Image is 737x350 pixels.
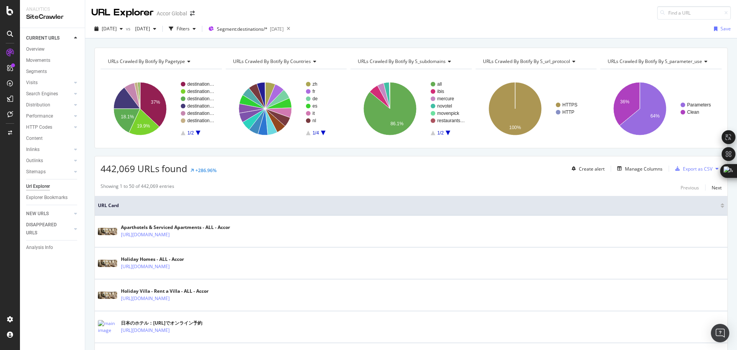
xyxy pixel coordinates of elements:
[187,111,214,116] text: destination…
[26,56,50,65] div: Movements
[157,10,187,17] div: Accor Global
[476,75,596,142] svg: A chart.
[98,202,719,209] span: URL Card
[483,58,570,65] span: URLs Crawled By Botify By s_url_protocol
[26,134,43,143] div: Content
[166,23,199,35] button: Filters
[121,256,203,263] div: Holiday Homes - ALL - Accor
[187,118,214,123] text: destination…
[26,194,79,202] a: Explorer Bookmarks
[26,146,40,154] div: Inlinks
[26,90,58,98] div: Search Engines
[26,123,52,131] div: HTTP Codes
[26,182,79,191] a: Url Explorer
[509,125,521,130] text: 100%
[270,26,284,32] div: [DATE]
[481,55,590,68] h4: URLs Crawled By Botify By s_url_protocol
[108,58,185,65] span: URLs Crawled By Botify By pagetype
[437,89,444,94] text: ibis
[625,166,663,172] div: Manage Columns
[121,295,170,302] a: [URL][DOMAIN_NAME]
[121,231,170,239] a: [URL][DOMAIN_NAME]
[26,157,72,165] a: Outlinks
[217,26,268,32] span: Segment: destinations/*
[98,292,117,299] img: main image
[312,89,315,94] text: fr
[187,81,214,87] text: destination…
[98,320,117,334] img: main image
[26,168,46,176] div: Sitemaps
[121,327,170,334] a: [URL][DOMAIN_NAME]
[657,6,731,20] input: Find a URL
[26,221,65,237] div: DISAPPEARED URLS
[121,320,203,327] div: 日本のホテル：[URL]でオンライン予約
[350,75,471,142] svg: A chart.
[26,34,72,42] a: CURRENT URLS
[26,68,79,76] a: Segments
[608,58,702,65] span: URLs Crawled By Botify By s_parameter_use
[205,23,284,35] button: Segment:destinations/*[DATE]
[101,75,221,142] svg: A chart.
[126,25,132,32] span: vs
[121,288,208,295] div: Holiday Villa - Rent a Villa - ALL - Accor
[687,102,711,108] text: Parameters
[121,114,134,119] text: 18.1%
[312,118,316,123] text: nl
[26,79,72,87] a: Visits
[568,163,605,175] button: Create alert
[672,163,712,175] button: Export as CSV
[26,210,72,218] a: NEW URLS
[26,34,59,42] div: CURRENT URLS
[312,96,318,101] text: de
[26,157,43,165] div: Outlinks
[102,25,117,32] span: 2025 Sep. 3rd
[26,221,72,237] a: DISAPPEARED URLS
[98,228,117,235] img: main image
[121,224,230,231] div: Aparthotels & Serviced Apartments - ALL - Accor
[132,23,159,35] button: [DATE]
[358,58,446,65] span: URLs Crawled By Botify By s_subdomains
[151,100,160,105] text: 37%
[26,112,72,120] a: Performance
[312,103,317,109] text: es
[651,113,660,119] text: 64%
[600,75,720,142] div: A chart.
[562,102,577,108] text: HTTPS
[137,123,150,129] text: 19.9%
[233,58,311,65] span: URLs Crawled By Botify By countries
[187,96,214,101] text: destination…
[312,130,319,136] text: 1/4
[26,56,79,65] a: Movements
[26,45,45,53] div: Overview
[26,101,72,109] a: Distribution
[26,244,53,252] div: Analysis Info
[190,11,195,16] div: arrow-right-arrow-left
[101,183,174,192] div: Showing 1 to 50 of 442,069 entries
[687,109,699,115] text: Clean
[91,23,126,35] button: [DATE]
[579,166,605,172] div: Create alert
[26,244,79,252] a: Analysis Info
[98,260,117,267] img: main image
[26,123,72,131] a: HTTP Codes
[187,130,194,136] text: 1/2
[437,81,442,87] text: all
[177,25,190,32] div: Filters
[195,167,216,174] div: +286.96%
[187,89,214,94] text: destination…
[437,96,454,101] text: mercure
[91,6,154,19] div: URL Explorer
[681,184,699,191] div: Previous
[437,111,459,116] text: movenpick
[26,90,72,98] a: Search Engines
[711,23,731,35] button: Save
[720,25,731,32] div: Save
[26,101,50,109] div: Distribution
[606,55,715,68] h4: URLs Crawled By Botify By s_parameter_use
[26,6,79,13] div: Analytics
[226,75,346,142] svg: A chart.
[26,194,68,202] div: Explorer Bookmarks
